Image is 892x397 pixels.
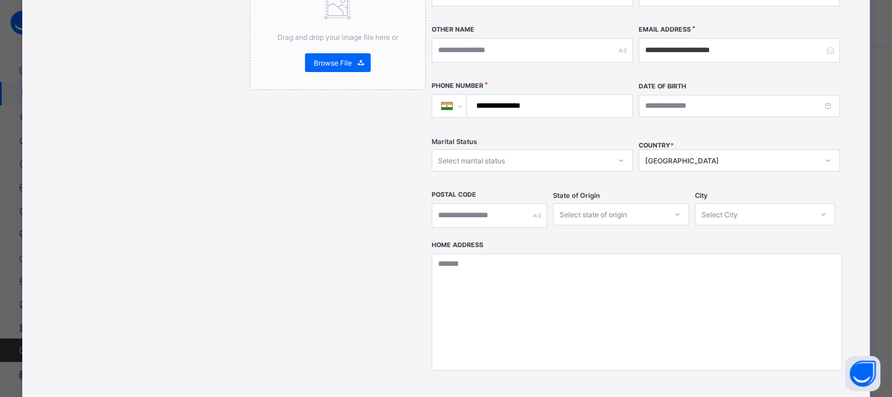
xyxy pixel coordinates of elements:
[432,138,477,146] span: Marital Status
[559,203,627,225] div: Select state of origin
[701,203,738,225] div: Select City
[314,59,352,67] span: Browse File
[432,82,483,90] label: Phone Number
[695,191,708,200] span: City
[639,142,674,149] span: COUNTRY
[639,26,691,33] label: Email Address
[553,191,600,200] span: State of Origin
[845,356,880,391] button: Open asap
[277,33,398,42] span: Drag and drop your image file here or
[432,241,483,249] label: Home Address
[432,26,474,33] label: Other Name
[432,191,476,198] label: Postal Code
[645,156,818,165] div: [GEOGRAPHIC_DATA]
[639,83,686,90] label: Date of Birth
[438,149,505,172] div: Select marital status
